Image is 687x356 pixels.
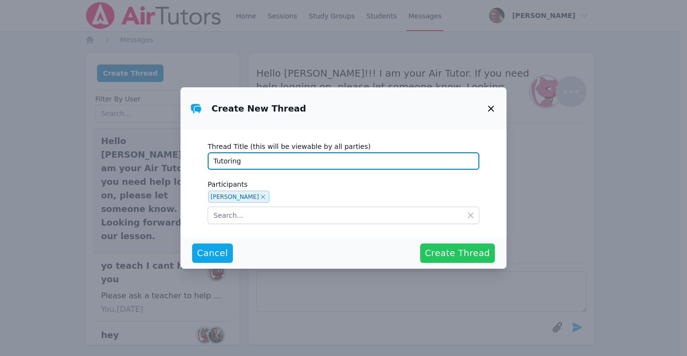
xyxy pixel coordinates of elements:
input: ex, 6th Grade Math [208,152,479,170]
span: Create Thread [425,246,490,260]
button: Create Thread [420,243,495,263]
span: Cancel [197,246,228,260]
label: Thread Title (this will be viewable by all parties) [208,138,479,152]
input: Search... [208,207,479,224]
label: Participants [208,176,479,190]
h3: Create New Thread [212,103,306,114]
button: Cancel [192,243,233,263]
div: [PERSON_NAME] [211,194,259,200]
